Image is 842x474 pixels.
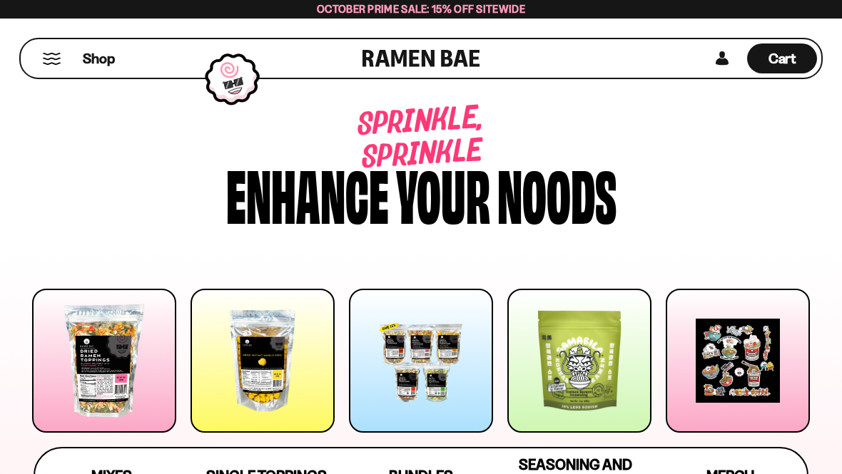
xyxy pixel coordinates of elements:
[83,43,115,73] a: Shop
[42,53,61,65] button: Mobile Menu Trigger
[396,159,490,227] div: your
[317,2,525,16] span: October Prime Sale: 15% off Sitewide
[497,159,617,227] div: noods
[226,159,389,227] div: Enhance
[83,49,115,68] span: Shop
[769,50,796,67] span: Cart
[747,39,817,78] div: Cart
